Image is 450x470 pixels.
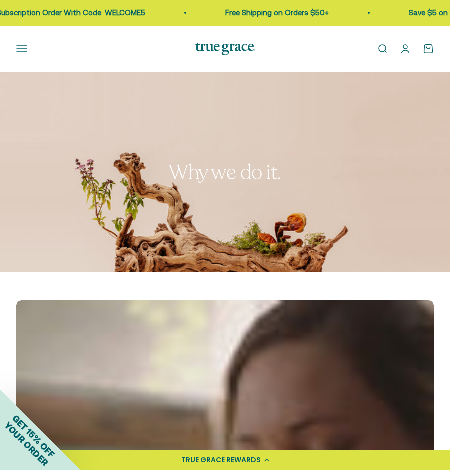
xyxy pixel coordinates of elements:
[181,455,261,465] div: TRUE GRACE REWARDS
[10,413,57,459] span: GET 15% OFF
[225,8,329,17] a: Free Shipping on Orders $50+
[2,420,50,468] span: YOUR ORDER
[169,159,281,186] split-lines: Why we do it.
